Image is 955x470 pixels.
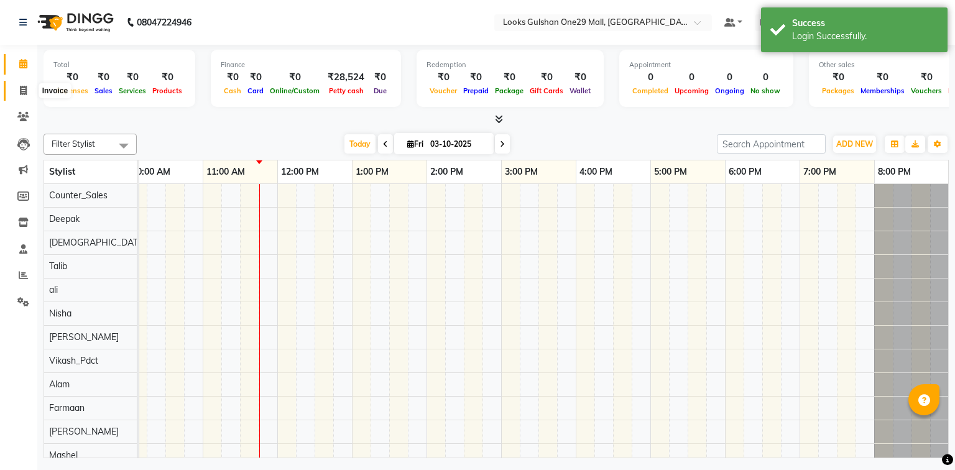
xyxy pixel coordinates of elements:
div: 0 [671,70,712,85]
span: Cash [221,86,244,95]
span: Due [371,86,390,95]
span: Petty cash [326,86,367,95]
b: 08047224946 [137,5,191,40]
span: Wallet [566,86,594,95]
span: Vouchers [908,86,945,95]
img: logo [32,5,117,40]
div: ₹0 [908,70,945,85]
a: 12:00 PM [278,163,322,181]
div: ₹0 [527,70,566,85]
span: Mashel [49,449,78,461]
button: ADD NEW [833,136,876,153]
div: Finance [221,60,391,70]
div: ₹0 [369,70,391,85]
span: Deepak [49,213,80,224]
div: Redemption [427,60,594,70]
span: Vikash_Pdct [49,355,98,366]
span: Farmaan [49,402,85,413]
div: ₹0 [221,70,244,85]
span: ali [49,284,58,295]
span: Today [344,134,376,154]
span: ADD NEW [836,139,873,149]
span: Voucher [427,86,460,95]
input: Search Appointment [717,134,826,154]
span: Stylist [49,166,75,177]
div: Success [792,17,938,30]
a: 3:00 PM [502,163,541,181]
span: Upcoming [671,86,712,95]
span: Counter_Sales [49,190,108,201]
span: Filter Stylist [52,139,95,149]
div: ₹0 [857,70,908,85]
div: ₹0 [53,70,91,85]
input: 2025-10-03 [427,135,489,154]
div: ₹0 [566,70,594,85]
div: ₹0 [244,70,267,85]
a: 2:00 PM [427,163,466,181]
span: Ongoing [712,86,747,95]
span: [DEMOGRAPHIC_DATA] [49,237,146,248]
span: Services [116,86,149,95]
div: Appointment [629,60,783,70]
div: ₹0 [116,70,149,85]
div: 0 [712,70,747,85]
div: ₹0 [492,70,527,85]
span: Card [244,86,267,95]
span: [PERSON_NAME] [49,426,119,437]
div: Invoice [39,83,71,98]
div: ₹0 [149,70,185,85]
span: Prepaid [460,86,492,95]
span: [PERSON_NAME] [49,331,119,343]
span: Gift Cards [527,86,566,95]
span: Package [492,86,527,95]
span: Products [149,86,185,95]
div: ₹0 [460,70,492,85]
div: 0 [747,70,783,85]
span: Completed [629,86,671,95]
a: 5:00 PM [651,163,690,181]
div: ₹0 [427,70,460,85]
div: Total [53,60,185,70]
span: Nisha [49,308,72,319]
span: Packages [819,86,857,95]
div: ₹0 [819,70,857,85]
a: 7:00 PM [800,163,839,181]
span: No show [747,86,783,95]
span: Online/Custom [267,86,323,95]
span: Alam [49,379,70,390]
a: 11:00 AM [203,163,248,181]
a: 6:00 PM [726,163,765,181]
div: ₹28,524 [323,70,369,85]
a: 4:00 PM [576,163,616,181]
span: Sales [91,86,116,95]
div: 0 [629,70,671,85]
a: 10:00 AM [129,163,173,181]
span: Talib [49,260,67,272]
span: Memberships [857,86,908,95]
a: 1:00 PM [353,163,392,181]
div: Login Successfully. [792,30,938,43]
div: ₹0 [91,70,116,85]
div: ₹0 [267,70,323,85]
a: 8:00 PM [875,163,914,181]
span: Fri [404,139,427,149]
